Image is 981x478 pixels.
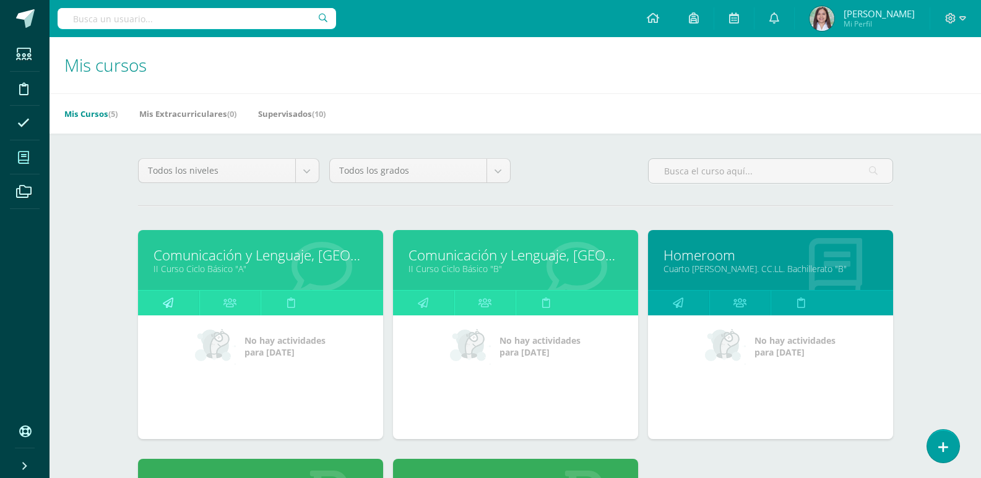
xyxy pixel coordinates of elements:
[227,108,236,119] span: (0)
[663,245,878,265] a: Homeroom
[330,159,510,182] a: Todos los grados
[153,245,368,265] a: Comunicación y Lenguaje, [GEOGRAPHIC_DATA]
[844,7,915,20] span: [PERSON_NAME]
[139,104,236,124] a: Mis Extracurriculares(0)
[649,159,892,183] input: Busca el curso aquí...
[64,53,147,77] span: Mis cursos
[450,328,491,365] img: no_activities_small.png
[339,159,477,182] span: Todos los grados
[844,19,915,29] span: Mi Perfil
[64,104,118,124] a: Mis Cursos(5)
[312,108,326,119] span: (10)
[195,328,236,365] img: no_activities_small.png
[258,104,326,124] a: Supervisados(10)
[153,263,368,275] a: II Curso Ciclo Básico "A"
[408,263,623,275] a: II Curso Ciclo Básico "B"
[139,159,319,182] a: Todos los niveles
[244,335,326,358] span: No hay actividades para [DATE]
[148,159,286,182] span: Todos los niveles
[58,8,336,29] input: Busca un usuario...
[408,245,623,265] a: Comunicación y Lenguaje, [GEOGRAPHIC_DATA]
[810,6,834,31] img: f5bd1891ebb362354a98283855bc7a32.png
[663,263,878,275] a: Cuarto [PERSON_NAME]. CC.LL. Bachillerato "B"
[754,335,836,358] span: No hay actividades para [DATE]
[705,328,746,365] img: no_activities_small.png
[499,335,581,358] span: No hay actividades para [DATE]
[108,108,118,119] span: (5)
